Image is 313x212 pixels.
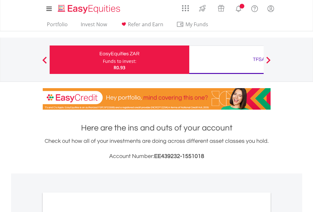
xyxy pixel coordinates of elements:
h3: Account Number: [43,152,271,161]
div: Check out how all of your investments are doing across different asset classes you hold. [43,137,271,161]
button: Previous [38,60,51,66]
a: Portfolio [44,21,70,31]
a: Refer and Earn [117,21,166,31]
a: FAQ's and Support [247,2,263,14]
span: Refer and Earn [128,21,163,28]
a: My Profile [263,2,279,15]
img: grid-menu-icon.svg [182,5,189,12]
a: Notifications [230,2,247,14]
span: My Funds [176,20,218,28]
a: Invest Now [78,21,110,31]
a: Vouchers [212,2,230,13]
a: AppsGrid [178,2,193,12]
img: EasyCredit Promotion Banner [43,88,271,110]
img: vouchers-v2.svg [216,3,226,13]
img: EasyEquities_Logo.png [57,4,123,14]
span: R0.93 [114,64,125,70]
h1: Here are the ins and outs of your account [43,122,271,134]
div: EasyEquities ZAR [53,49,185,58]
img: thrive-v2.svg [197,3,208,13]
span: EE439232-1551018 [154,153,204,159]
a: Home page [55,2,123,14]
button: Next [262,60,275,66]
div: Funds to invest: [103,58,136,64]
